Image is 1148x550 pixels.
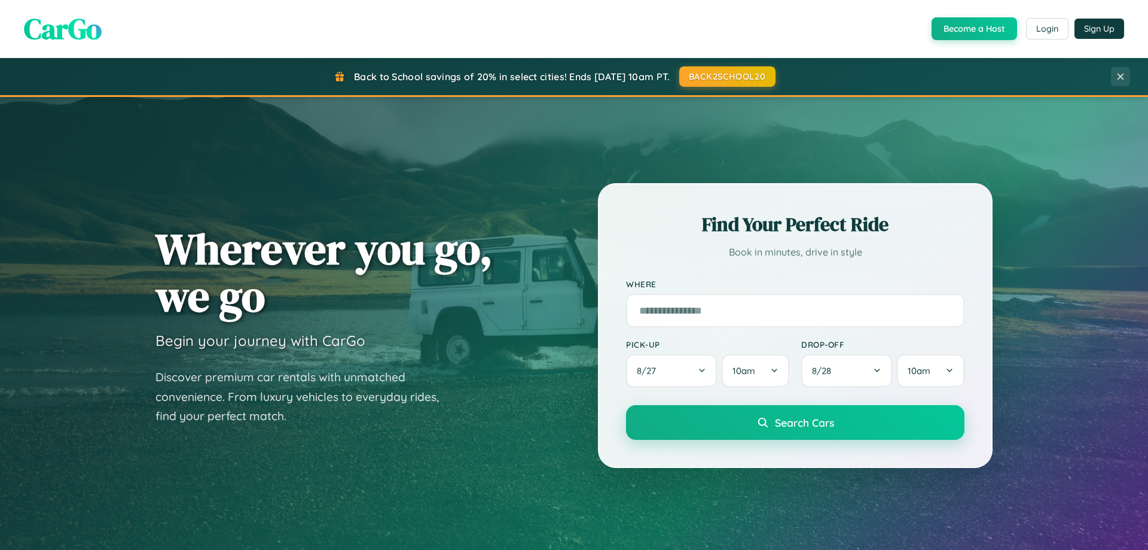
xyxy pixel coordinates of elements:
span: 10am [732,365,755,376]
button: Search Cars [626,405,964,440]
label: Drop-off [801,339,964,350]
h1: Wherever you go, we go [155,225,493,320]
button: 8/27 [626,354,717,387]
label: Pick-up [626,339,789,350]
span: CarGo [24,9,102,48]
button: 8/28 [801,354,892,387]
button: 10am [897,354,964,387]
span: Search Cars [775,416,834,429]
button: BACK2SCHOOL20 [679,66,775,87]
button: Sign Up [1074,19,1124,39]
p: Discover premium car rentals with unmatched convenience. From luxury vehicles to everyday rides, ... [155,367,454,426]
p: Book in minutes, drive in style [626,244,964,261]
span: Back to School savings of 20% in select cities! Ends [DATE] 10am PT. [354,71,670,83]
h3: Begin your journey with CarGo [155,332,365,350]
label: Where [626,279,964,289]
button: Login [1026,18,1068,39]
button: 10am [722,354,789,387]
span: 8 / 27 [637,365,662,376]
span: 10am [908,365,930,376]
h2: Find Your Perfect Ride [626,211,964,238]
span: 8 / 28 [812,365,837,376]
button: Become a Host [932,17,1017,40]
